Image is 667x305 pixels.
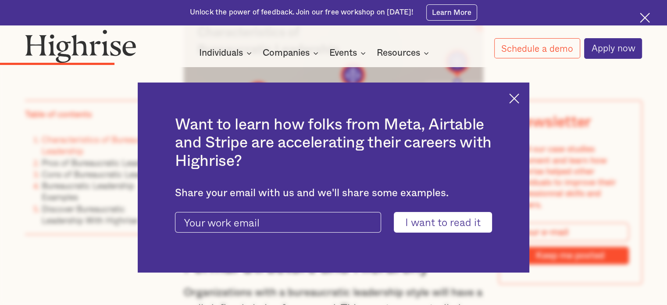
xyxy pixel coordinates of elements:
[494,38,580,58] a: Schedule a demo
[190,7,414,18] div: Unlock the power of feedback. Join our free workshop on [DATE]!
[175,212,492,233] form: current-ascender-blog-article-modal-form
[199,48,254,58] div: Individuals
[584,38,642,59] a: Apply now
[175,187,492,199] div: Share your email with us and we'll share some examples.
[175,116,492,170] h2: Want to learn how folks from Meta, Airtable and Stripe are accelerating their careers with Highrise?
[263,48,310,58] div: Companies
[377,48,420,58] div: Resources
[426,4,478,20] a: Learn More
[329,48,368,58] div: Events
[199,48,243,58] div: Individuals
[394,212,492,233] input: I want to read it
[640,13,650,23] img: Cross icon
[25,29,136,63] img: Highrise logo
[377,48,432,58] div: Resources
[509,93,519,104] img: Cross icon
[175,212,381,233] input: Your work email
[329,48,357,58] div: Events
[263,48,321,58] div: Companies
